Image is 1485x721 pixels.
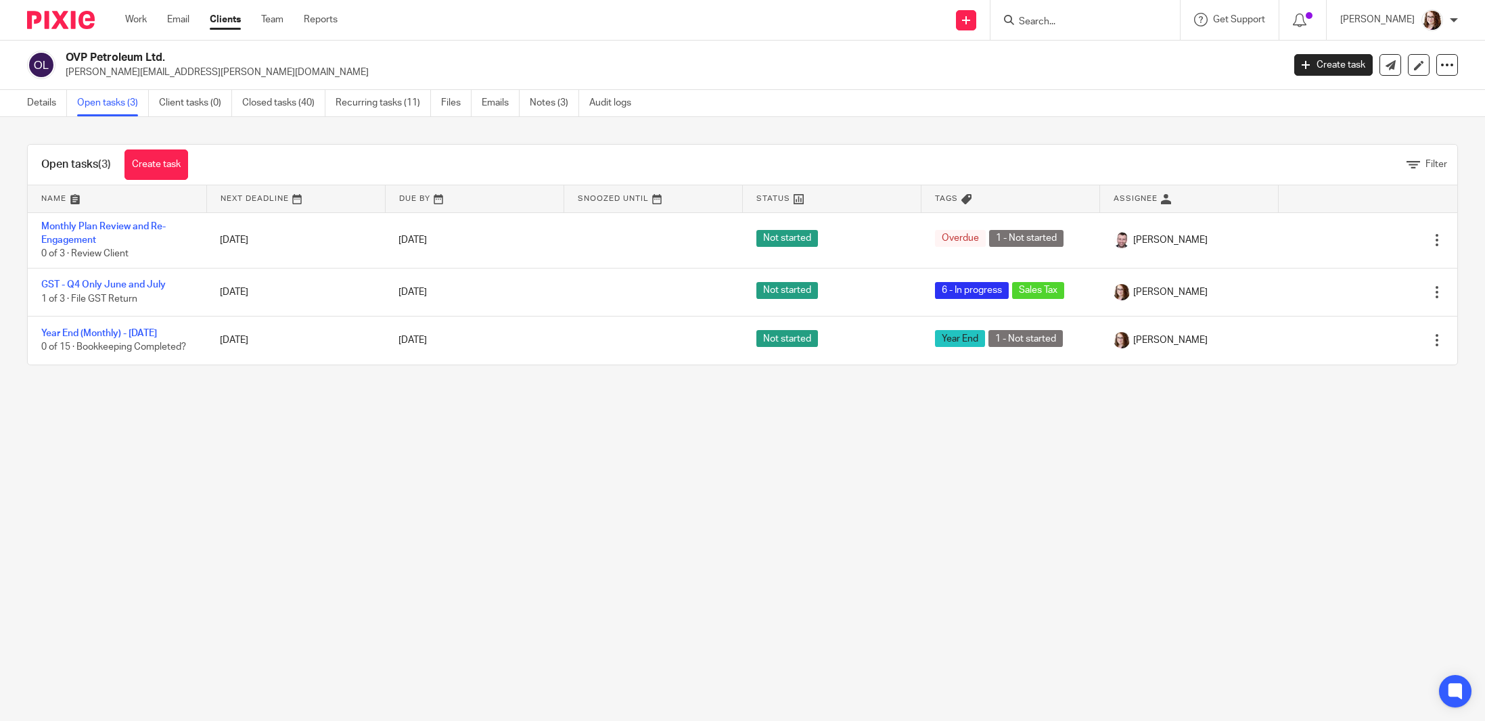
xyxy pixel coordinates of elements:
[1018,16,1139,28] input: Search
[167,13,189,26] a: Email
[989,230,1064,247] span: 1 - Not started
[41,158,111,172] h1: Open tasks
[304,13,338,26] a: Reports
[589,90,641,116] a: Audit logs
[935,230,986,247] span: Overdue
[1133,333,1208,347] span: [PERSON_NAME]
[578,195,649,202] span: Snoozed Until
[935,330,985,347] span: Year End
[41,329,157,338] a: Year End (Monthly) - [DATE]
[756,230,818,247] span: Not started
[77,90,149,116] a: Open tasks (3)
[206,268,385,316] td: [DATE]
[756,330,818,347] span: Not started
[98,159,111,170] span: (3)
[441,90,472,116] a: Files
[41,342,186,352] span: 0 of 15 · Bookkeeping Completed?
[27,11,95,29] img: Pixie
[41,294,137,304] span: 1 of 3 · File GST Return
[1425,160,1447,169] span: Filter
[1114,332,1130,348] img: Kelsey%20Website-compressed%20Resized.jpg
[1114,232,1130,248] img: Shawn%20Headshot%2011-2020%20Cropped%20Resized2.jpg
[159,90,232,116] a: Client tasks (0)
[756,282,818,299] span: Not started
[1133,285,1208,299] span: [PERSON_NAME]
[1294,54,1373,76] a: Create task
[1213,15,1265,24] span: Get Support
[336,90,431,116] a: Recurring tasks (11)
[482,90,520,116] a: Emails
[41,280,166,289] a: GST - Q4 Only June and July
[1114,284,1130,300] img: Kelsey%20Website-compressed%20Resized.jpg
[398,335,427,345] span: [DATE]
[1133,233,1208,247] span: [PERSON_NAME]
[210,13,241,26] a: Clients
[206,212,385,268] td: [DATE]
[1340,13,1415,26] p: [PERSON_NAME]
[41,222,166,245] a: Monthly Plan Review and Re-Engagement
[124,149,188,180] a: Create task
[398,235,427,245] span: [DATE]
[398,287,427,297] span: [DATE]
[66,66,1274,79] p: [PERSON_NAME][EMAIL_ADDRESS][PERSON_NAME][DOMAIN_NAME]
[206,317,385,365] td: [DATE]
[27,90,67,116] a: Details
[261,13,283,26] a: Team
[125,13,147,26] a: Work
[27,51,55,79] img: svg%3E
[1012,282,1064,299] span: Sales Tax
[530,90,579,116] a: Notes (3)
[935,282,1009,299] span: 6 - In progress
[756,195,790,202] span: Status
[66,51,1032,65] h2: OVP Petroleum Ltd.
[242,90,325,116] a: Closed tasks (40)
[935,195,958,202] span: Tags
[1421,9,1443,31] img: Kelsey%20Website-compressed%20Resized.jpg
[41,249,129,258] span: 0 of 3 · Review Client
[988,330,1063,347] span: 1 - Not started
